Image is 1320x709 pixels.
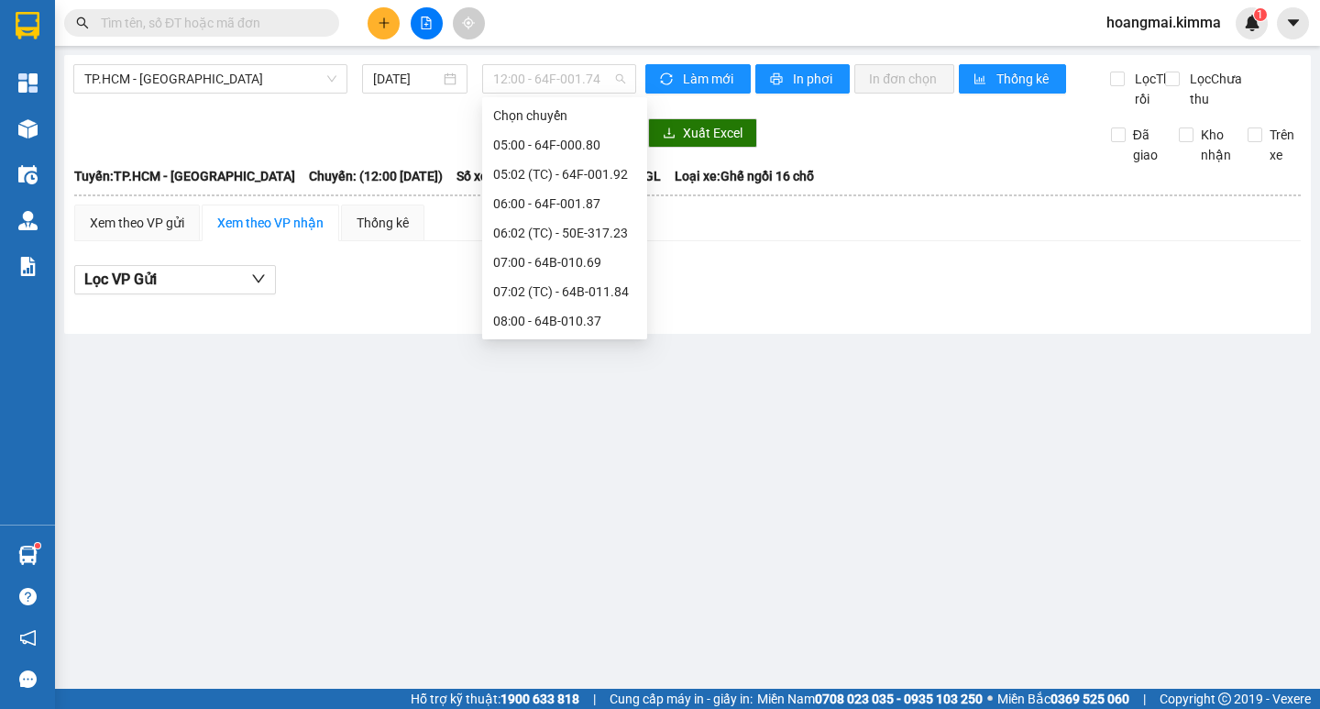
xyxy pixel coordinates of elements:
span: TP.HCM - Vĩnh Long [84,65,336,93]
span: copyright [1218,692,1231,705]
div: 05:02 (TC) - 64F-001.92 [493,164,636,184]
img: warehouse-icon [18,165,38,184]
button: downloadXuất Excel [648,118,757,148]
button: printerIn phơi [755,64,850,94]
span: Trên xe [1262,125,1302,165]
img: warehouse-icon [18,546,38,565]
div: 08:00 - 64B-010.37 [493,311,636,331]
span: search [76,17,89,29]
img: icon-new-feature [1244,15,1260,31]
span: | [593,689,596,709]
button: plus [368,7,400,39]
img: dashboard-icon [18,73,38,93]
div: Chọn chuyến [482,101,647,130]
div: 07:02 (TC) - 64B-011.84 [493,282,636,302]
div: Thống kê [357,213,409,233]
span: Số xe: 64F-001.74 [456,166,558,186]
span: Miền Bắc [997,689,1129,709]
strong: 0708 023 035 - 0935 103 250 [815,692,983,706]
div: 05:00 - 64F-000.80 [493,135,636,155]
strong: 0369 525 060 [1050,692,1129,706]
span: ⚪️ [987,695,993,703]
div: 06:00 - 64F-001.87 [493,194,636,214]
span: Làm mới [683,69,736,89]
span: 1 [1257,8,1263,21]
img: warehouse-icon [18,211,38,230]
span: Hỗ trợ kỹ thuật: [411,689,579,709]
span: down [251,271,266,286]
button: file-add [411,7,443,39]
button: caret-down [1277,7,1309,39]
input: 11/10/2025 [373,69,440,89]
span: Đã giao [1126,125,1165,165]
div: 07:00 - 64B-010.69 [493,252,636,272]
span: caret-down [1285,15,1302,31]
span: 12:00 - 64F-001.74 [493,65,625,93]
div: Xem theo VP gửi [90,213,184,233]
span: bar-chart [973,72,989,87]
span: Lọc Thu rồi [1127,69,1181,109]
span: Lọc Chưa thu [1182,69,1247,109]
input: Tìm tên, số ĐT hoặc mã đơn [101,13,317,33]
span: Thống kê [996,69,1051,89]
button: bar-chartThống kê [959,64,1066,94]
span: Miền Nam [757,689,983,709]
button: aim [453,7,485,39]
sup: 1 [1254,8,1267,21]
span: sync [660,72,676,87]
button: syncLàm mới [645,64,751,94]
span: Kho nhận [1193,125,1238,165]
span: In phơi [793,69,835,89]
span: Cung cấp máy in - giấy in: [610,689,753,709]
span: plus [378,17,390,29]
span: file-add [420,17,433,29]
b: Tuyến: TP.HCM - [GEOGRAPHIC_DATA] [74,169,295,183]
span: Chuyến: (12:00 [DATE]) [309,166,443,186]
button: Lọc VP Gửi [74,265,276,294]
div: Xem theo VP nhận [217,213,324,233]
div: 06:02 (TC) - 50E-317.23 [493,223,636,243]
span: Loại xe: Ghế ngồi 16 chỗ [675,166,814,186]
div: Chọn chuyến [493,105,636,126]
span: aim [462,17,475,29]
span: printer [770,72,786,87]
span: hoangmai.kimma [1092,11,1236,34]
sup: 1 [35,543,40,548]
span: | [1143,689,1146,709]
img: warehouse-icon [18,119,38,138]
span: notification [19,629,37,647]
button: In đơn chọn [854,64,954,94]
span: message [19,670,37,688]
span: Lọc VP Gửi [84,268,157,291]
span: question-circle [19,588,37,605]
strong: 1900 633 818 [500,692,579,706]
img: logo-vxr [16,12,39,39]
img: solution-icon [18,257,38,276]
